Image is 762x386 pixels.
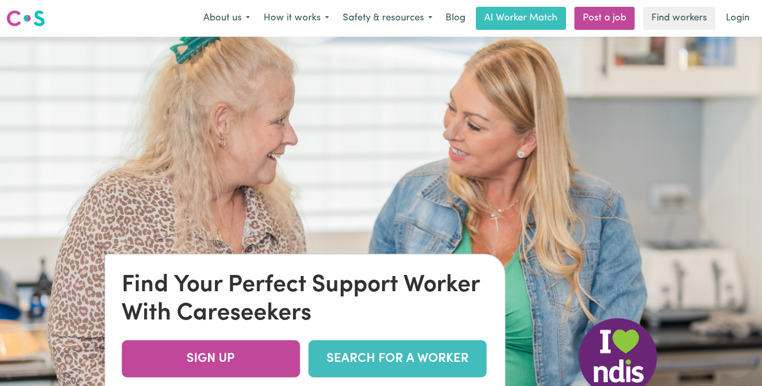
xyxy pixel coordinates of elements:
[197,7,257,29] button: About us
[122,340,300,377] a: SIGN UP
[476,7,566,30] a: AI Worker Match
[308,340,486,377] a: SEARCH FOR A WORKER
[257,7,336,29] button: How it works
[122,271,488,327] div: Find Your Perfect Support Worker With Careseekers
[6,9,45,28] img: Careseekers logo
[6,6,45,30] a: Careseekers logo
[643,7,715,30] a: Find workers
[574,7,635,30] a: Post a job
[720,344,754,378] iframe: Button to launch messaging window
[720,7,756,30] a: Login
[439,7,472,30] a: Blog
[336,7,439,29] button: Safety & resources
